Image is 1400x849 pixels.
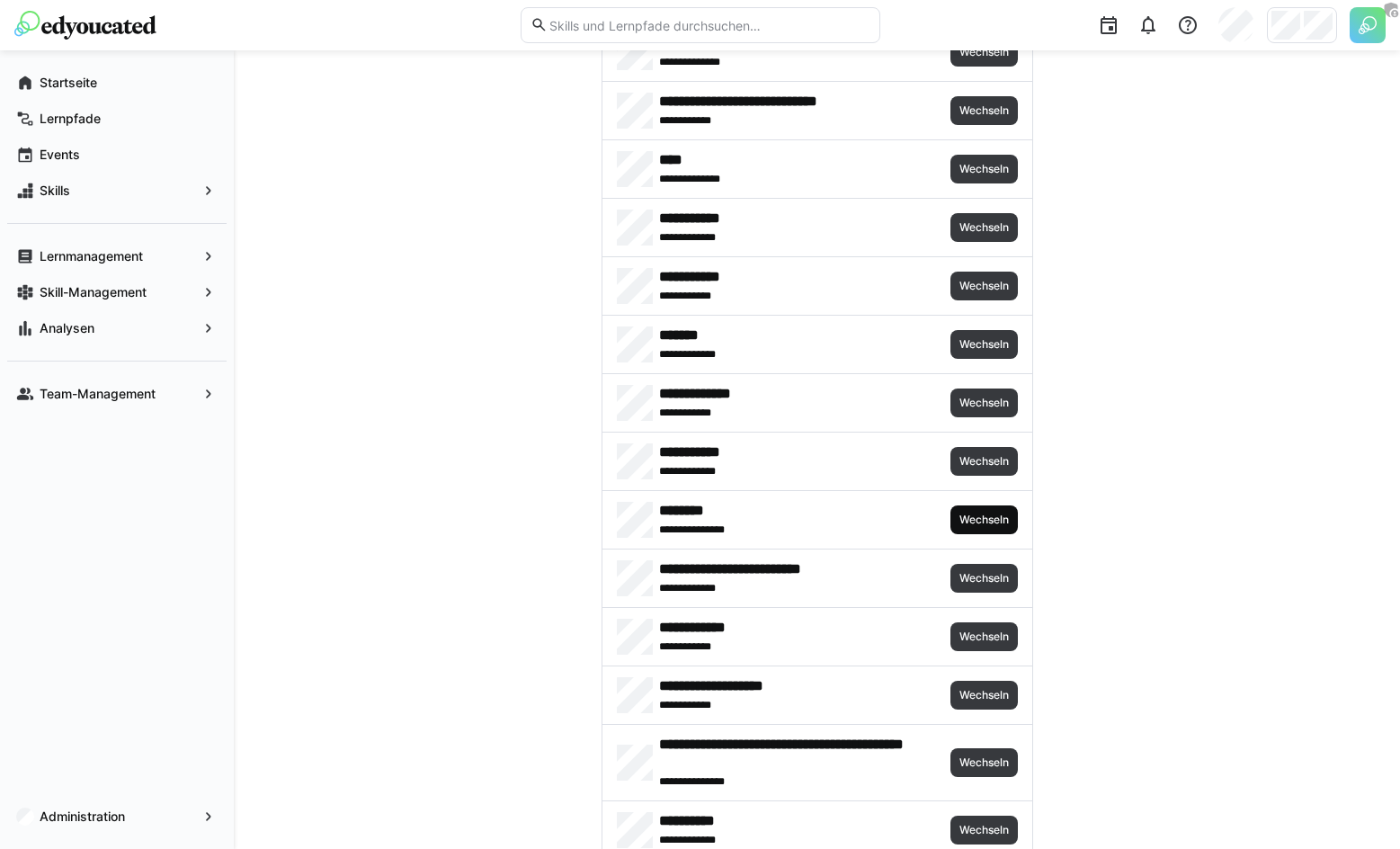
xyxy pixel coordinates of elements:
[950,816,1018,845] button: Wechseln
[950,681,1018,710] button: Wechseln
[958,513,1011,527] span: Wechseln
[950,213,1018,242] button: Wechseln
[950,96,1018,125] button: Wechseln
[950,505,1018,534] button: Wechseln
[958,220,1011,235] span: Wechseln
[950,564,1018,593] button: Wechseln
[950,389,1018,417] button: Wechseln
[958,688,1011,702] span: Wechseln
[950,272,1018,300] button: Wechseln
[958,823,1011,837] span: Wechseln
[958,45,1011,59] span: Wechseln
[958,103,1011,118] span: Wechseln
[958,279,1011,293] span: Wechseln
[958,396,1011,410] span: Wechseln
[950,748,1018,777] button: Wechseln
[958,454,1011,469] span: Wechseln
[958,755,1011,770] span: Wechseln
[950,155,1018,183] button: Wechseln
[950,330,1018,359] button: Wechseln
[958,337,1011,352] span: Wechseln
[950,622,1018,651] button: Wechseln
[958,630,1011,644] span: Wechseln
[958,571,1011,585] span: Wechseln
[950,447,1018,476] button: Wechseln
[958,162,1011,176] span: Wechseln
[950,38,1018,67] button: Wechseln
[548,17,869,33] input: Skills und Lernpfade durchsuchen…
